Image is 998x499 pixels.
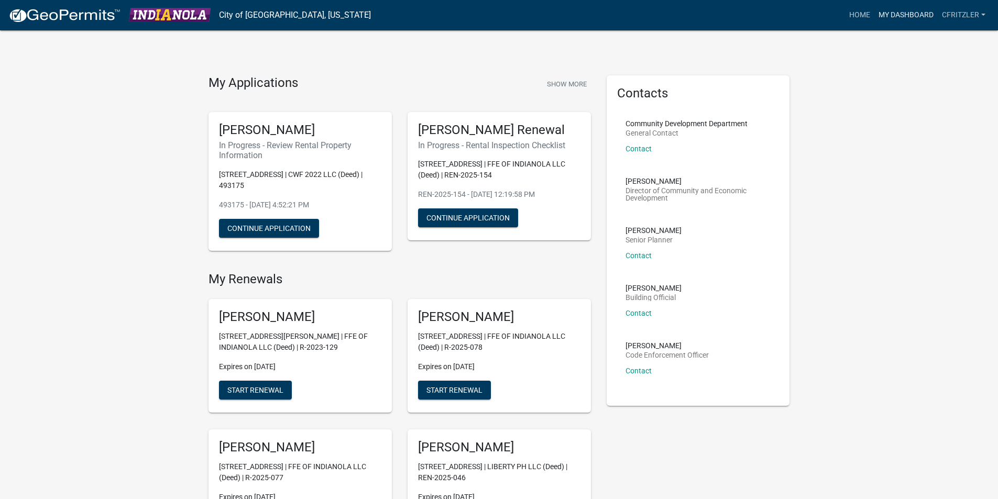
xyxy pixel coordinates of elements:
[626,309,652,317] a: Contact
[418,208,518,227] button: Continue Application
[219,331,381,353] p: [STREET_ADDRESS][PERSON_NAME] | FFE OF INDIANOLA LLC (Deed) | R-2023-129
[626,120,748,127] p: Community Development Department
[219,199,381,210] p: 493175 - [DATE] 4:52:21 PM
[874,5,938,25] a: My Dashboard
[626,351,709,359] p: Code Enforcement Officer
[845,5,874,25] a: Home
[626,145,652,153] a: Contact
[418,309,580,325] h5: [PERSON_NAME]
[219,461,381,483] p: [STREET_ADDRESS] | FFE OF INDIANOLA LLC (Deed) | R-2025-077
[626,187,771,202] p: Director of Community and Economic Development
[219,123,381,138] h5: [PERSON_NAME]
[938,5,990,25] a: cfritzler
[219,381,292,400] button: Start Renewal
[209,75,298,91] h4: My Applications
[418,189,580,200] p: REN-2025-154 - [DATE] 12:19:58 PM
[617,86,780,101] h5: Contacts
[626,342,709,349] p: [PERSON_NAME]
[219,6,371,24] a: City of [GEOGRAPHIC_DATA], [US_STATE]
[219,169,381,191] p: [STREET_ADDRESS] | CWF 2022 LLC (Deed) | 493175
[626,236,682,243] p: Senior Planner
[418,361,580,372] p: Expires on [DATE]
[219,219,319,238] button: Continue Application
[219,140,381,160] h6: In Progress - Review Rental Property Information
[418,331,580,353] p: [STREET_ADDRESS] | FFE OF INDIANOLA LLC (Deed) | R-2025-078
[626,367,652,375] a: Contact
[626,284,682,292] p: [PERSON_NAME]
[418,159,580,181] p: [STREET_ADDRESS] | FFE OF INDIANOLA LLC (Deed) | REN-2025-154
[626,227,682,234] p: [PERSON_NAME]
[227,386,283,394] span: Start Renewal
[418,440,580,455] h5: [PERSON_NAME]
[418,140,580,150] h6: In Progress - Rental Inspection Checklist
[626,294,682,301] p: Building Official
[219,309,381,325] h5: [PERSON_NAME]
[418,461,580,483] p: [STREET_ADDRESS] | LIBERTY PH LLC (Deed) | REN-2025-046
[219,361,381,372] p: Expires on [DATE]
[219,440,381,455] h5: [PERSON_NAME]
[543,75,591,93] button: Show More
[209,272,591,287] h4: My Renewals
[426,386,482,394] span: Start Renewal
[626,129,748,137] p: General Contact
[418,123,580,138] h5: [PERSON_NAME] Renewal
[129,8,211,22] img: City of Indianola, Iowa
[626,251,652,260] a: Contact
[418,381,491,400] button: Start Renewal
[626,178,771,185] p: [PERSON_NAME]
